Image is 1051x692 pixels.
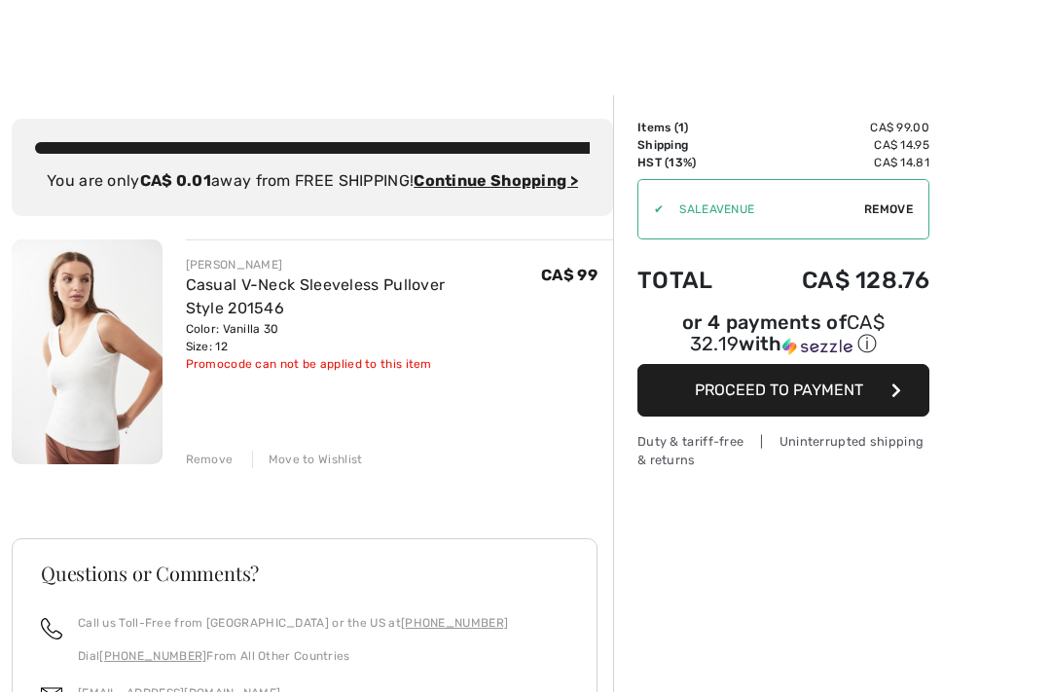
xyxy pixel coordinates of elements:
[745,154,929,171] td: CA$ 14.81
[637,119,745,136] td: Items ( )
[401,616,508,630] a: [PHONE_NUMBER]
[99,649,206,663] a: [PHONE_NUMBER]
[78,647,508,665] p: Dial From All Other Countries
[864,200,913,218] span: Remove
[637,136,745,154] td: Shipping
[78,614,508,632] p: Call us Toll-Free from [GEOGRAPHIC_DATA] or the US at
[186,320,542,355] div: Color: Vanilla 30 Size: 12
[782,338,852,355] img: Sezzle
[637,313,929,357] div: or 4 payments of with
[664,180,864,238] input: Promo code
[678,121,684,134] span: 1
[695,381,863,399] span: Proceed to Payment
[638,200,664,218] div: ✔
[414,171,578,190] a: Continue Shopping >
[745,119,929,136] td: CA$ 99.00
[186,355,542,373] div: Promocode can not be applied to this item
[637,313,929,364] div: or 4 payments ofCA$ 32.19withSezzle Click to learn more about Sezzle
[541,266,598,284] span: CA$ 99
[41,618,62,639] img: call
[690,310,885,355] span: CA$ 32.19
[186,256,542,273] div: [PERSON_NAME]
[252,451,363,468] div: Move to Wishlist
[186,451,234,468] div: Remove
[41,564,568,583] h3: Questions or Comments?
[12,239,163,464] img: Casual V-Neck Sleeveless Pullover Style 201546
[745,136,929,154] td: CA$ 14.95
[745,247,929,313] td: CA$ 128.76
[637,154,745,171] td: HST (13%)
[35,169,590,193] div: You are only away from FREE SHIPPING!
[140,171,211,190] strong: CA$ 0.01
[637,432,929,469] div: Duty & tariff-free | Uninterrupted shipping & returns
[186,275,446,317] a: Casual V-Neck Sleeveless Pullover Style 201546
[637,247,745,313] td: Total
[637,364,929,417] button: Proceed to Payment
